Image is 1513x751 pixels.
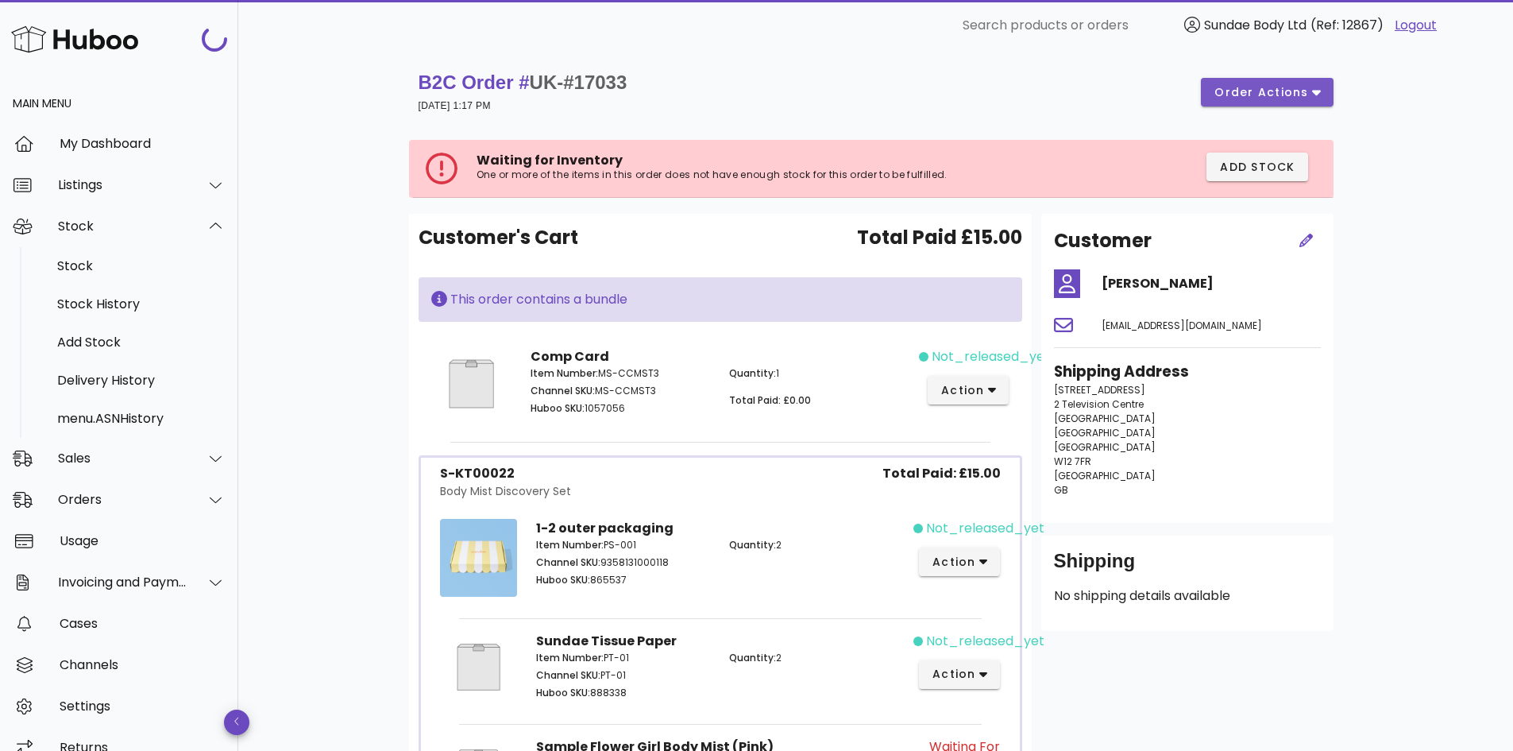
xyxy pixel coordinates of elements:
span: [GEOGRAPHIC_DATA] [1054,412,1156,425]
div: S-KT00022 [440,464,571,483]
div: Stock [57,258,226,273]
span: W12 7FR [1054,455,1091,468]
span: Channel SKU: [531,384,595,397]
span: Huboo SKU: [531,401,585,415]
span: not_released_yet [926,632,1044,651]
span: Total Paid £15.00 [857,223,1022,252]
span: Quantity: [729,651,776,664]
span: Item Number: [531,366,598,380]
span: [GEOGRAPHIC_DATA] [1054,426,1156,439]
div: Delivery History [57,373,226,388]
span: Huboo SKU: [536,686,590,699]
span: Total Paid: £15.00 [882,464,1001,483]
p: 2 [729,651,903,665]
strong: B2C Order # [419,72,627,93]
span: Item Number: [536,651,604,664]
span: GB [1054,483,1068,497]
p: MS-CCMST3 [531,366,711,381]
div: menu.ASNHistory [57,411,226,426]
span: not_released_yet [926,519,1044,538]
p: 2 [729,538,903,552]
div: Add Stock [57,335,226,350]
span: Quantity: [729,538,776,552]
span: Waiting for Inventory [477,151,623,169]
div: Shipping [1054,548,1321,586]
span: [STREET_ADDRESS] [1054,383,1145,397]
strong: Comp Card [531,347,609,366]
p: One or more of the items in this order does not have enough stock for this order to be fulfilled. [477,168,1038,181]
div: Invoicing and Payments [58,575,187,590]
div: Stock History [57,296,226,312]
button: Add Stock [1206,153,1308,181]
button: action [919,660,1001,689]
span: (Ref: 12867) [1310,16,1384,34]
img: Product Image [431,347,511,420]
div: Usage [60,533,226,548]
span: [GEOGRAPHIC_DATA] [1054,440,1156,454]
div: This order contains a bundle [431,290,1009,309]
span: Item Number: [536,538,604,552]
div: My Dashboard [60,136,226,151]
div: Stock [58,219,187,234]
h3: Shipping Address [1054,361,1321,383]
p: PT-01 [536,668,710,683]
p: No shipping details available [1054,586,1321,606]
a: Logout [1395,16,1437,35]
div: Cases [60,616,226,631]
p: MS-CCMST3 [531,384,711,398]
span: not_released_yet [932,347,1050,366]
span: Sundae Body Ltd [1204,16,1307,34]
h4: [PERSON_NAME] [1102,274,1321,293]
img: Product Image [440,632,518,703]
div: Channels [60,657,226,672]
span: Add Stock [1219,159,1295,176]
div: Orders [58,492,187,507]
span: Customer's Cart [419,223,578,252]
small: [DATE] 1:17 PM [419,100,491,111]
div: Sales [58,451,187,466]
div: Settings [60,699,226,714]
p: 1 [729,366,909,381]
p: 9358131000118 [536,556,710,570]
div: Body Mist Discovery Set [440,483,571,500]
button: action [928,376,1009,405]
span: 2 Television Centre [1054,397,1144,411]
strong: 1-2 outer packaging [536,519,674,537]
span: [EMAIL_ADDRESS][DOMAIN_NAME] [1102,319,1262,332]
h2: Customer [1054,226,1152,255]
span: action [932,666,976,683]
span: action [940,382,985,399]
span: Channel SKU: [536,556,600,569]
button: order actions [1201,78,1333,106]
span: Quantity: [729,366,776,380]
span: UK-#17033 [530,72,627,93]
p: PS-001 [536,538,710,552]
span: action [932,554,976,571]
img: Product Image [440,519,518,597]
button: action [919,548,1001,576]
img: Huboo Logo [11,22,138,56]
p: 1057056 [531,401,711,416]
span: Channel SKU: [536,668,600,682]
p: PT-01 [536,651,710,665]
p: 865537 [536,573,710,587]
span: Total Paid: £0.00 [729,393,811,407]
strong: Sundae Tissue Paper [536,632,677,650]
span: order actions [1214,84,1309,101]
span: [GEOGRAPHIC_DATA] [1054,469,1156,482]
p: 888338 [536,686,710,700]
span: Huboo SKU: [536,573,590,586]
div: Listings [58,177,187,192]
